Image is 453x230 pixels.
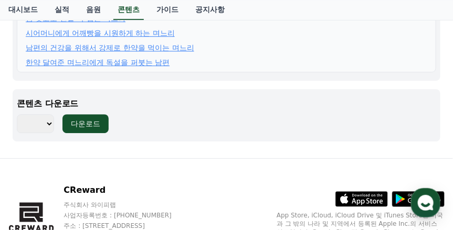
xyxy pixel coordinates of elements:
span: 홈 [33,159,39,167]
span: 설정 [162,159,175,167]
p: 사업자등록번호 : [PHONE_NUMBER] [64,211,192,220]
span: 대화 [96,159,109,168]
a: 홈 [3,143,69,169]
a: 한약 달여준 며느리에게 독설을 퍼붓는 남편 [26,57,170,68]
a: 대화 [69,143,135,169]
p: 주식회사 와이피랩 [64,201,192,209]
a: 시어머니에게 어깨빵을 시원하게 하는 며느리 [26,28,175,38]
a: 설정 [135,143,202,169]
p: 콘텐츠 다운로드 [17,97,436,110]
a: 남편의 건강을 위해서 강제로 한약을 먹이는 며느리 [26,42,194,53]
p: CReward [64,184,192,196]
div: 다운로드 [71,118,100,129]
p: 주소 : [STREET_ADDRESS] [64,222,192,230]
button: 다운로드 [62,114,109,133]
